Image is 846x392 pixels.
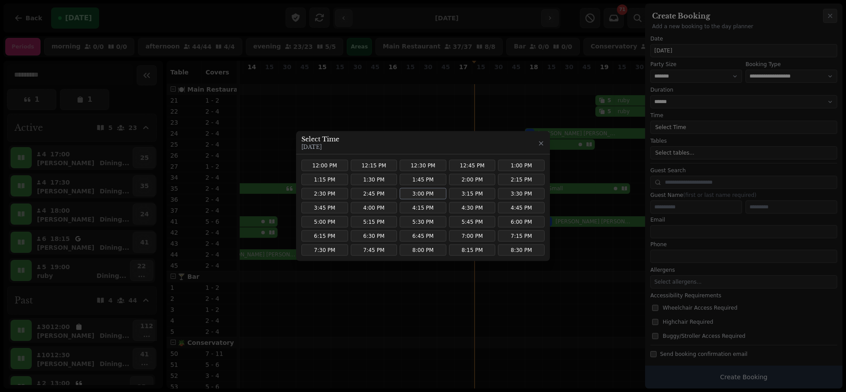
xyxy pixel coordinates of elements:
button: 8:30 PM [498,244,545,256]
button: 8:15 PM [449,244,496,256]
button: 7:30 PM [301,244,348,256]
button: 12:00 PM [301,160,348,171]
button: 4:30 PM [449,202,496,214]
button: 3:30 PM [498,188,545,200]
button: 7:45 PM [351,244,397,256]
p: [DATE] [301,144,339,151]
button: 12:45 PM [449,160,496,171]
button: 3:45 PM [301,202,348,214]
button: 3:00 PM [400,188,446,200]
button: 5:15 PM [351,216,397,228]
button: 2:00 PM [449,174,496,185]
button: 12:30 PM [400,160,446,171]
button: 7:00 PM [449,230,496,242]
button: 5:00 PM [301,216,348,228]
button: 1:30 PM [351,174,397,185]
h3: Select Time [301,135,339,144]
button: 5:30 PM [400,216,446,228]
button: 2:30 PM [301,188,348,200]
button: 4:15 PM [400,202,446,214]
button: 6:15 PM [301,230,348,242]
button: 6:30 PM [351,230,397,242]
button: 2:45 PM [351,188,397,200]
button: 6:00 PM [498,216,545,228]
button: 4:00 PM [351,202,397,214]
button: 1:45 PM [400,174,446,185]
button: 8:00 PM [400,244,446,256]
button: 3:15 PM [449,188,496,200]
button: 5:45 PM [449,216,496,228]
button: 4:45 PM [498,202,545,214]
button: 7:15 PM [498,230,545,242]
button: 6:45 PM [400,230,446,242]
button: 1:00 PM [498,160,545,171]
button: 12:15 PM [351,160,397,171]
button: 1:15 PM [301,174,348,185]
button: 2:15 PM [498,174,545,185]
